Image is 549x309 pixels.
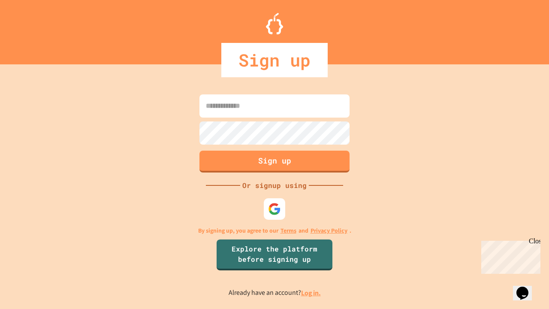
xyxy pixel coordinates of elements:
[478,237,540,274] iframe: chat widget
[199,151,350,173] button: Sign up
[229,288,321,298] p: Already have an account?
[217,239,332,270] a: Explore the platform before signing up
[266,13,283,34] img: Logo.svg
[3,3,59,55] div: Chat with us now!Close
[301,288,321,297] a: Log in.
[240,180,309,191] div: Or signup using
[268,203,281,215] img: google-icon.svg
[198,226,351,235] p: By signing up, you agree to our and .
[221,43,328,77] div: Sign up
[513,275,540,300] iframe: chat widget
[311,226,347,235] a: Privacy Policy
[281,226,296,235] a: Terms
